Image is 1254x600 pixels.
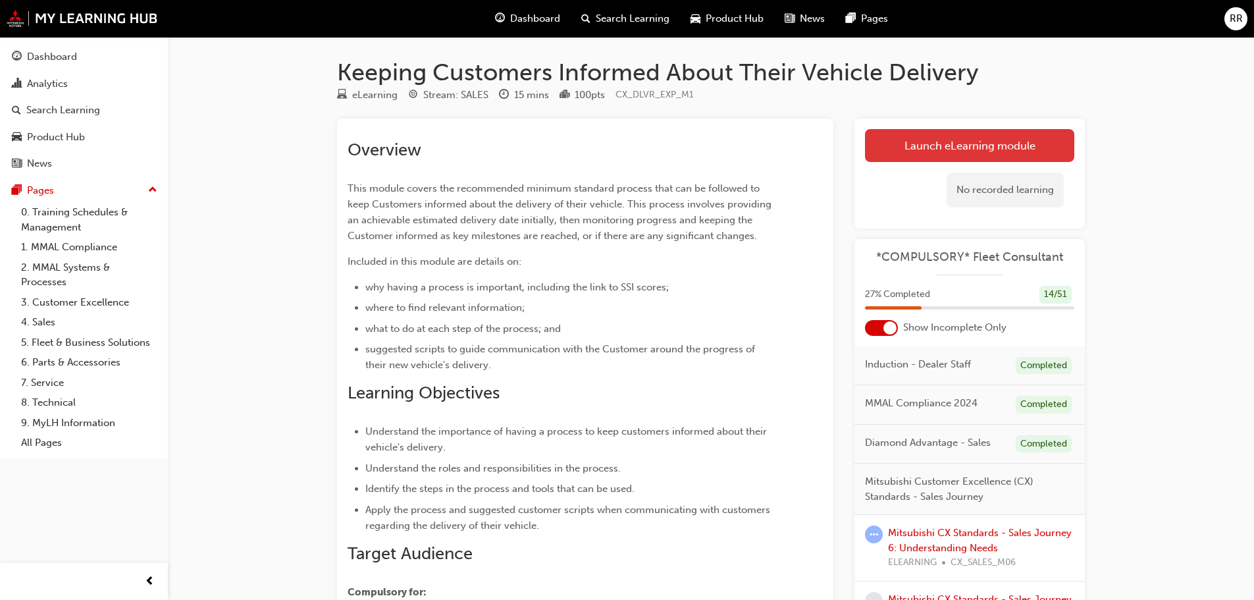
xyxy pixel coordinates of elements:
[1039,286,1072,304] div: 14 / 51
[348,383,500,403] span: Learning Objectives
[1016,396,1072,414] div: Completed
[499,87,549,103] div: Duration
[5,151,163,176] a: News
[12,132,22,144] span: car-icon
[348,543,473,564] span: Target Audience
[888,527,1072,554] a: Mitsubishi CX Standards - Sales Journey 6: Understanding Needs
[861,11,888,26] span: Pages
[5,42,163,178] button: DashboardAnalyticsSearch LearningProduct HubNews
[575,88,605,103] div: 100 pts
[484,5,571,32] a: guage-iconDashboard
[835,5,899,32] a: pages-iconPages
[365,343,758,371] span: suggested scripts to guide communication with the Customer around the progress of their new vehic...
[16,237,163,258] a: 1. MMAL Compliance
[12,78,22,90] span: chart-icon
[12,158,22,170] span: news-icon
[615,89,694,100] span: Learning resource code
[865,250,1074,265] a: *COMPULSORY* Fleet Consultant
[1016,357,1072,375] div: Completed
[5,98,163,123] a: Search Learning
[352,88,398,103] div: eLearning
[865,474,1064,504] span: Mitsubishi Customer Excellence (CX) Standards - Sales Journey
[27,183,54,198] div: Pages
[16,413,163,433] a: 9. MyLH Information
[947,173,1064,207] div: No recorded learning
[514,88,549,103] div: 15 mins
[706,11,764,26] span: Product Hub
[16,352,163,373] a: 6. Parts & Accessories
[365,462,621,474] span: Understand the roles and responsibilities in the process.
[16,202,163,237] a: 0. Training Schedules & Management
[408,87,488,103] div: Stream
[365,323,561,335] span: what to do at each step of the process; and
[903,320,1006,335] span: Show Incomplete Only
[865,357,971,372] span: Induction - Dealer Staff
[865,287,930,302] span: 27 % Completed
[5,178,163,203] button: Pages
[16,393,163,413] a: 8. Technical
[423,88,488,103] div: Stream: SALES
[12,185,22,197] span: pages-icon
[680,5,774,32] a: car-iconProduct Hub
[596,11,669,26] span: Search Learning
[846,11,856,27] span: pages-icon
[12,51,22,63] span: guage-icon
[148,182,157,199] span: up-icon
[785,11,795,27] span: news-icon
[16,433,163,453] a: All Pages
[691,11,700,27] span: car-icon
[16,258,163,292] a: 2. MMAL Systems & Processes
[12,105,21,117] span: search-icon
[337,87,398,103] div: Type
[800,11,825,26] span: News
[365,483,635,495] span: Identify the steps in the process and tools that can be used.
[865,396,978,411] span: MMAL Compliance 2024
[365,425,770,453] span: Understand the importance of having a process to keep customers informed about their vehicle's de...
[337,90,347,101] span: learningResourceType_ELEARNING-icon
[495,11,505,27] span: guage-icon
[26,103,100,118] div: Search Learning
[865,435,991,450] span: Diamond Advantage - Sales
[337,58,1085,87] h1: Keeping Customers Informed About Their Vehicle Delivery
[348,256,521,267] span: Included in this module are details on:
[1230,11,1243,26] span: RR
[571,5,680,32] a: search-iconSearch Learning
[5,72,163,96] a: Analytics
[27,156,52,171] div: News
[16,373,163,393] a: 7. Service
[7,10,158,27] img: mmal
[951,555,1016,570] span: CX_SALES_M06
[560,87,605,103] div: Points
[16,312,163,333] a: 4. Sales
[5,45,163,69] a: Dashboard
[560,90,569,101] span: podium-icon
[16,333,163,353] a: 5. Fleet & Business Solutions
[348,182,774,242] span: This module covers the recommended minimum standard process that can be followed to keep Customer...
[581,11,590,27] span: search-icon
[1224,7,1247,30] button: RR
[27,49,77,65] div: Dashboard
[365,504,773,532] span: Apply the process and suggested customer scripts when communicating with customers regarding the ...
[348,586,427,598] span: Compulsory for:
[145,574,155,590] span: prev-icon
[365,302,525,314] span: where to find relevant information;
[5,125,163,150] a: Product Hub
[27,130,85,145] div: Product Hub
[348,140,421,160] span: Overview
[865,129,1074,162] a: Launch eLearning module
[510,11,560,26] span: Dashboard
[365,281,669,293] span: why having a process is important, including the link to SSI scores;
[408,90,418,101] span: target-icon
[27,76,68,92] div: Analytics
[865,526,883,543] span: learningRecordVerb_ATTEMPT-icon
[888,555,937,570] span: ELEARNING
[774,5,835,32] a: news-iconNews
[499,90,509,101] span: clock-icon
[16,292,163,313] a: 3. Customer Excellence
[1016,435,1072,453] div: Completed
